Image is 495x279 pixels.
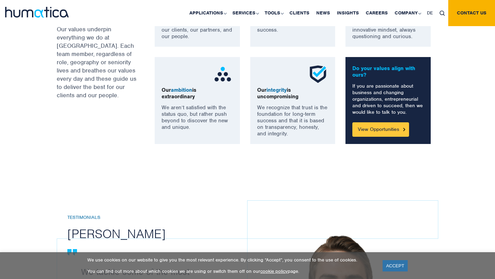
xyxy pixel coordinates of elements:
[308,64,328,85] img: ico
[57,25,137,99] p: Our values underpin everything we do at [GEOGRAPHIC_DATA]. Each team member, regardless of role, ...
[427,10,433,16] span: DE
[162,14,233,40] p: We are dedicated to accelerating the success of our clients, our partners, and our people.
[87,268,374,274] p: You can find out more about which cookies we are using or switch them off on our page.
[440,11,445,16] img: search_icon
[352,65,424,78] p: Do your values align with ours?
[67,215,257,221] h6: Testimonials
[87,257,374,263] p: We use cookies on our website to give you the most relevant experience. By clicking “Accept”, you...
[383,260,408,271] a: ACCEPT
[162,104,233,131] p: We aren’t satisfied with the status quo, but rather push beyond to discover the new and unique.
[352,83,424,115] p: If you are passionate about business and changing organizations, entrepreneurial and driven to su...
[257,87,329,100] p: Our is uncompromising
[352,14,424,40] p: We challenge conventional wisdom through an innovative mindset, always questioning and curious.
[67,226,257,242] h2: [PERSON_NAME]
[212,64,233,85] img: ico
[266,87,287,93] span: integrity
[162,87,233,100] p: Our is extraordinary
[5,7,69,18] img: logo
[257,104,329,137] p: We recognize that trust is the foundation for long-term success and that it is based on transpare...
[403,128,405,131] img: Button
[171,87,192,93] span: ambition
[260,268,288,274] a: cookie policy
[352,122,409,137] a: View Opportunities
